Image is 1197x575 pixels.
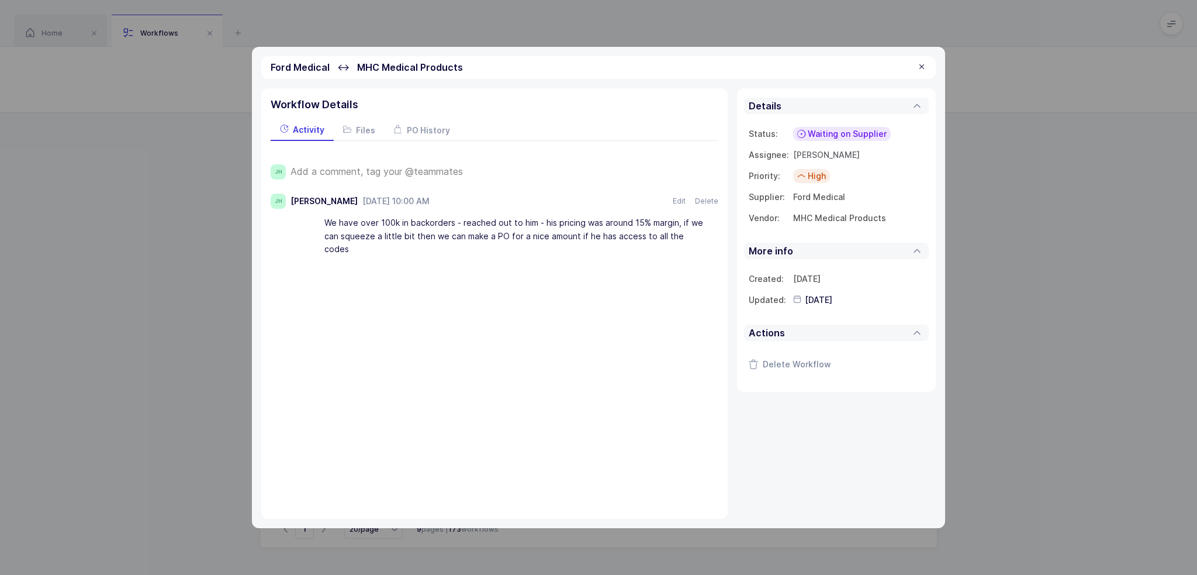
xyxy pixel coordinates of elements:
[808,170,826,182] span: High
[749,187,784,208] td: Supplier:
[749,290,784,311] td: Updated:
[793,169,830,183] div: High
[749,166,784,187] td: Priority:
[271,164,286,180] span: JH
[749,144,784,166] td: Assignee:
[749,208,784,229] td: Vendor:
[744,114,929,238] div: Details
[749,268,784,290] td: Created:
[749,123,784,144] td: Status:
[356,125,375,135] span: Files
[407,125,450,135] span: PO History
[695,197,718,205] button: Delete
[793,127,891,141] div: Waiting on Supplier
[808,128,887,140] span: Waiting on Supplier
[271,98,358,112] span: Workflow Details
[744,98,929,114] div: Details
[744,243,929,259] div: More info
[793,150,860,160] span: [PERSON_NAME]
[749,355,831,374] button: Delete Workflow
[673,197,686,205] button: Edit
[793,187,924,208] td: Ford Medical
[271,194,286,209] span: JH
[749,319,785,347] div: Actions
[324,214,704,259] div: We have over 100k in backorders - reached out to him - his pricing was around 15% margin, if we c...
[793,268,924,290] td: [DATE]
[793,151,860,159] div: [PERSON_NAME]
[362,196,430,206] span: [DATE] 10:00 AM
[793,208,924,229] td: MHC Medical Products
[271,61,330,73] span: Ford Medical
[293,125,324,135] span: Activity
[290,166,463,177] span: Add a comment, tag your @teammates
[290,197,358,206] div: [PERSON_NAME]
[744,259,929,320] div: More info
[337,61,350,73] span: ↔
[357,61,463,73] span: MHC Medical Products
[744,325,929,341] div: Actions
[749,92,781,120] div: Details
[749,237,793,265] div: More info
[744,341,929,383] div: Actions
